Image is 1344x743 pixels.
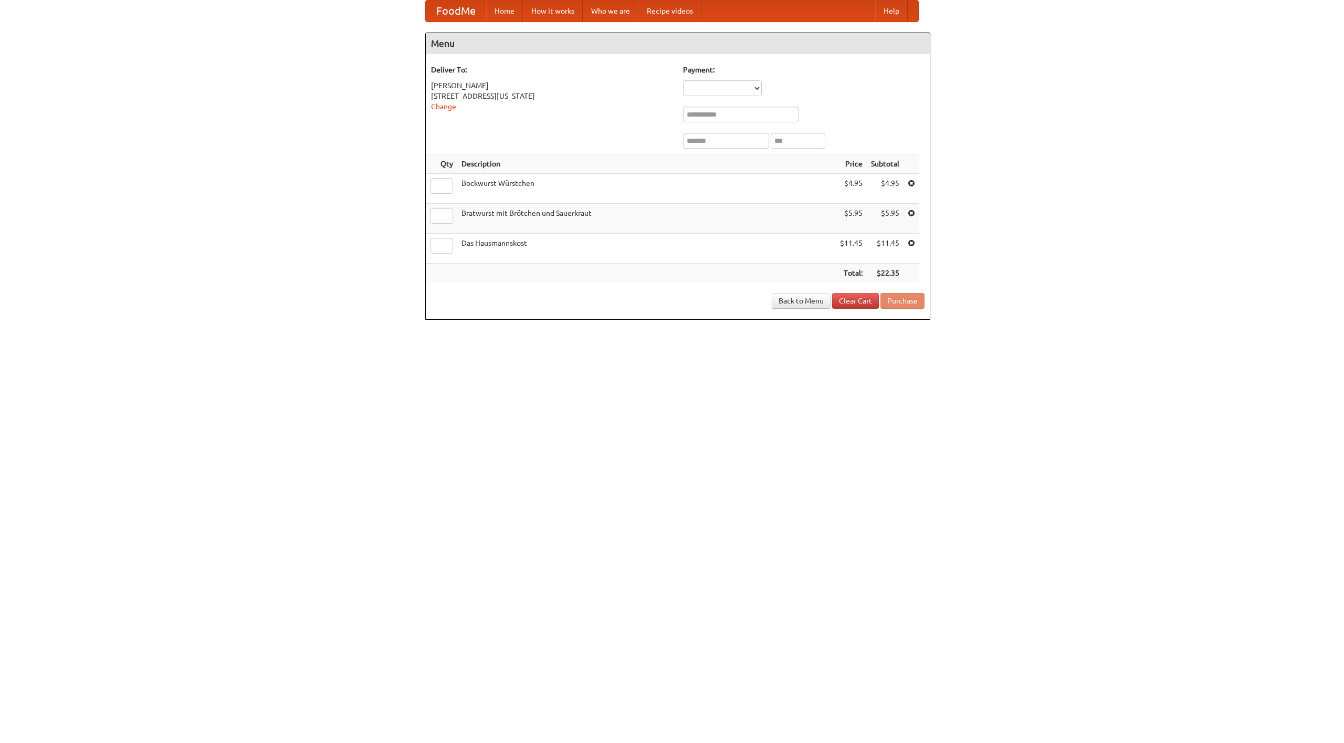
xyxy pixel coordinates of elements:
[867,234,904,264] td: $11.45
[426,154,457,174] th: Qty
[836,234,867,264] td: $11.45
[836,174,867,204] td: $4.95
[836,154,867,174] th: Price
[431,65,673,75] h5: Deliver To:
[836,264,867,283] th: Total:
[772,293,831,309] a: Back to Menu
[880,293,925,309] button: Purchase
[867,154,904,174] th: Subtotal
[457,234,836,264] td: Das Hausmannskost
[426,33,930,54] h4: Menu
[486,1,523,22] a: Home
[431,80,673,91] div: [PERSON_NAME]
[431,102,456,111] a: Change
[683,65,925,75] h5: Payment:
[457,174,836,204] td: Bockwurst Würstchen
[431,91,673,101] div: [STREET_ADDRESS][US_STATE]
[867,174,904,204] td: $4.95
[426,1,486,22] a: FoodMe
[836,204,867,234] td: $5.95
[867,264,904,283] th: $22.35
[875,1,908,22] a: Help
[832,293,879,309] a: Clear Cart
[457,204,836,234] td: Bratwurst mit Brötchen und Sauerkraut
[523,1,583,22] a: How it works
[638,1,701,22] a: Recipe videos
[867,204,904,234] td: $5.95
[583,1,638,22] a: Who we are
[457,154,836,174] th: Description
